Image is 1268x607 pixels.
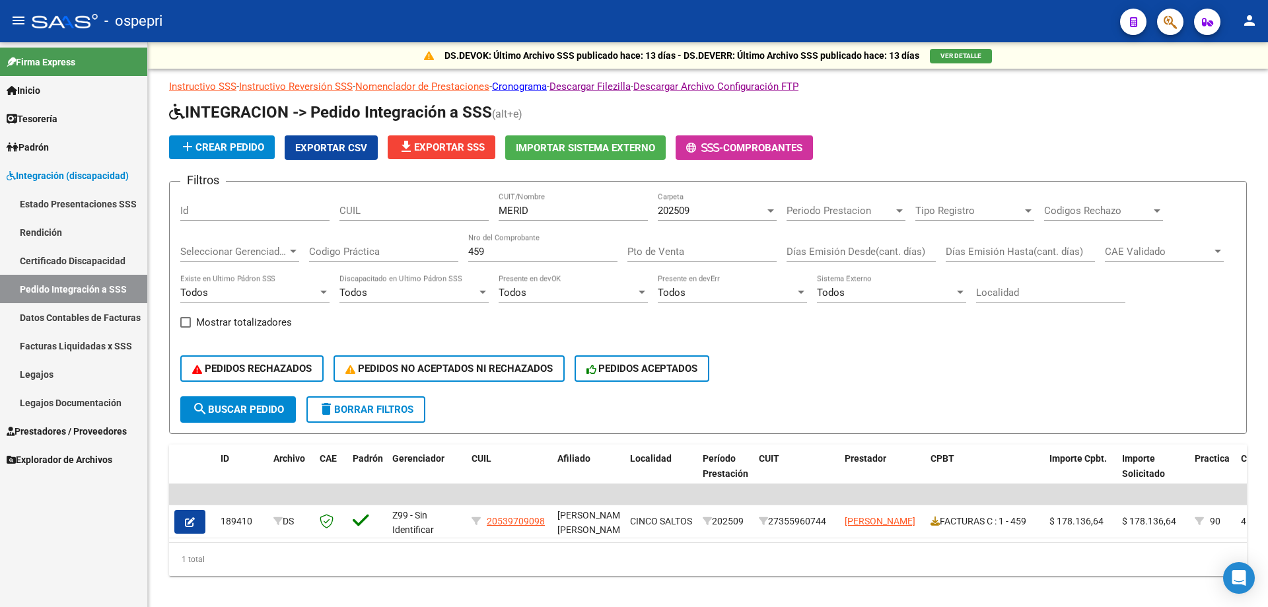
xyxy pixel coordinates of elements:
span: CAE [320,453,337,464]
datatable-header-cell: CAE [314,445,347,503]
datatable-header-cell: Archivo [268,445,314,503]
span: Explorador de Archivos [7,452,112,467]
span: CUIT [759,453,779,464]
button: PEDIDOS RECHAZADOS [180,355,324,382]
div: DS [273,514,309,529]
div: FACTURAS C : 1 - 459 [931,514,1039,529]
mat-icon: search [192,401,208,417]
div: 189410 [221,514,263,529]
span: CINCO SALTOS [630,516,692,526]
span: 20539709098 [487,516,545,526]
mat-icon: person [1242,13,1257,28]
span: Padrón [7,140,49,155]
button: Exportar SSS [388,135,495,159]
span: Gerenciador [392,453,444,464]
datatable-header-cell: Período Prestación [697,445,754,503]
span: Borrar Filtros [318,404,413,415]
span: CAE Validado [1105,246,1212,258]
p: DS.DEVOK: Último Archivo SSS publicado hace: 13 días - DS.DEVERR: Último Archivo SSS publicado ha... [444,48,919,63]
span: 90 [1210,516,1220,526]
span: Buscar Pedido [192,404,284,415]
button: PEDIDOS NO ACEPTADOS NI RECHAZADOS [334,355,565,382]
datatable-header-cell: CPBT [925,445,1044,503]
span: CPBT [931,453,954,464]
span: Todos [499,287,526,299]
p: - - - - - [169,79,1247,94]
h3: Filtros [180,171,226,190]
span: PEDIDOS NO ACEPTADOS NI RECHAZADOS [345,363,553,375]
span: Firma Express [7,55,75,69]
span: Importe Solicitado [1122,453,1165,479]
span: Tesorería [7,112,57,126]
span: Archivo [273,453,305,464]
div: 1 total [169,543,1247,576]
button: Exportar CSV [285,135,378,160]
span: INTEGRACION -> Pedido Integración a SSS [169,103,492,122]
a: Instructivo Reversión SSS [239,81,353,92]
datatable-header-cell: Prestador [839,445,925,503]
span: Inicio [7,83,40,98]
a: Descargar Archivo Configuración FTP [633,81,798,92]
a: Cronograma [492,81,547,92]
mat-icon: menu [11,13,26,28]
button: VER DETALLE [930,49,992,63]
span: Todos [339,287,367,299]
span: Período Prestación [703,453,748,479]
span: Mostrar totalizadores [196,314,292,330]
span: Exportar SSS [398,141,485,153]
span: 4 [1241,516,1246,526]
datatable-header-cell: Practica [1189,445,1236,503]
span: Seleccionar Gerenciador [180,246,287,258]
mat-icon: delete [318,401,334,417]
mat-icon: file_download [398,139,414,155]
datatable-header-cell: Importe Solicitado [1117,445,1189,503]
datatable-header-cell: CUIT [754,445,839,503]
a: Instructivo SSS [169,81,236,92]
datatable-header-cell: Padrón [347,445,387,503]
span: Afiliado [557,453,590,464]
span: $ 178.136,64 [1122,516,1176,526]
button: Crear Pedido [169,135,275,159]
span: PEDIDOS RECHAZADOS [192,363,312,375]
span: VER DETALLE [940,52,981,59]
span: Integración (discapacidad) [7,168,129,183]
datatable-header-cell: Gerenciador [387,445,466,503]
span: Crear Pedido [180,141,264,153]
span: Exportar CSV [295,142,367,154]
span: Importe Cpbt. [1049,453,1107,464]
span: [PERSON_NAME] [PERSON_NAME] , - [557,510,628,551]
button: PEDIDOS ACEPTADOS [575,355,710,382]
span: Practica [1195,453,1230,464]
span: Tipo Registro [915,205,1022,217]
mat-icon: add [180,139,195,155]
a: Descargar Filezilla [549,81,631,92]
span: Prestadores / Proveedores [7,424,127,439]
datatable-header-cell: ID [215,445,268,503]
span: - ospepri [104,7,162,36]
datatable-header-cell: Localidad [625,445,697,503]
button: Buscar Pedido [180,396,296,423]
span: CUIL [472,453,491,464]
div: Open Intercom Messenger [1223,562,1255,594]
span: PEDIDOS ACEPTADOS [586,363,698,375]
span: Prestador [845,453,886,464]
span: ID [221,453,229,464]
span: - [686,142,723,154]
span: Todos [817,287,845,299]
span: Comprobantes [723,142,802,154]
span: 202509 [658,205,689,217]
button: Importar Sistema Externo [505,135,666,160]
span: Todos [180,287,208,299]
span: Padrón [353,453,383,464]
div: 202509 [703,514,748,529]
span: [PERSON_NAME] [845,516,915,526]
div: 27355960744 [759,514,834,529]
span: Codigos Rechazo [1044,205,1151,217]
span: $ 178.136,64 [1049,516,1104,526]
span: Importar Sistema Externo [516,142,655,154]
span: Todos [658,287,686,299]
button: Borrar Filtros [306,396,425,423]
span: Localidad [630,453,672,464]
span: (alt+e) [492,108,522,120]
a: Nomenclador de Prestaciones [355,81,489,92]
